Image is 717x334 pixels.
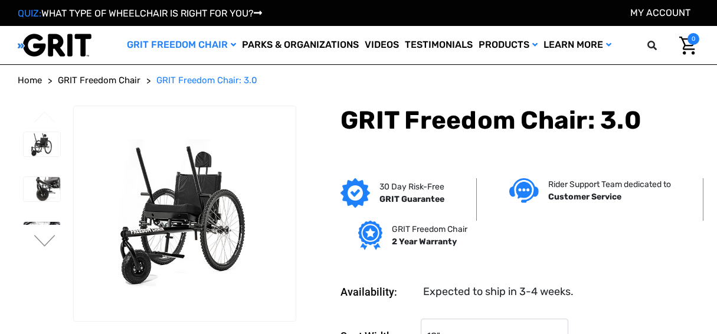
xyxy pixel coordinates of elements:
[509,178,539,202] img: Customer service
[18,33,91,57] img: GRIT All-Terrain Wheelchair and Mobility Equipment
[679,37,696,55] img: Cart
[402,26,476,64] a: Testimonials
[358,221,382,250] img: Grit freedom
[653,33,670,58] input: Search
[124,26,239,64] a: GRIT Freedom Chair
[362,26,402,64] a: Videos
[379,181,444,193] p: 30 Day Risk-Free
[687,33,699,45] span: 0
[392,237,457,247] strong: 2 Year Warranty
[58,74,140,87] a: GRIT Freedom Chair
[156,74,257,87] a: GRIT Freedom Chair: 3.0
[18,8,41,19] span: QUIZ:
[18,8,262,19] a: QUIZ:WHAT TYPE OF WHEELCHAIR IS RIGHT FOR YOU?
[630,7,690,18] a: Account
[341,284,415,300] dt: Availability:
[24,222,60,246] img: GRIT Freedom Chair: 3.0
[156,75,257,86] span: GRIT Freedom Chair: 3.0
[24,177,60,201] img: GRIT Freedom Chair: 3.0
[32,111,57,125] button: Go to slide 3 of 3
[423,284,574,300] dd: Expected to ship in 3-4 weeks.
[670,33,699,58] a: Cart with 0 items
[548,178,671,191] p: Rider Support Team dedicated to
[476,26,541,64] a: Products
[548,192,621,202] strong: Customer Service
[18,74,42,87] a: Home
[392,223,467,235] p: GRIT Freedom Chair
[341,106,699,135] h1: GRIT Freedom Chair: 3.0
[24,132,60,156] img: GRIT Freedom Chair: 3.0
[379,194,444,204] strong: GRIT Guarantee
[541,26,614,64] a: Learn More
[18,74,699,87] nav: Breadcrumb
[341,178,370,208] img: GRIT Guarantee
[32,235,57,249] button: Go to slide 2 of 3
[239,26,362,64] a: Parks & Organizations
[74,139,296,287] img: GRIT Freedom Chair: 3.0
[58,75,140,86] span: GRIT Freedom Chair
[18,75,42,86] span: Home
